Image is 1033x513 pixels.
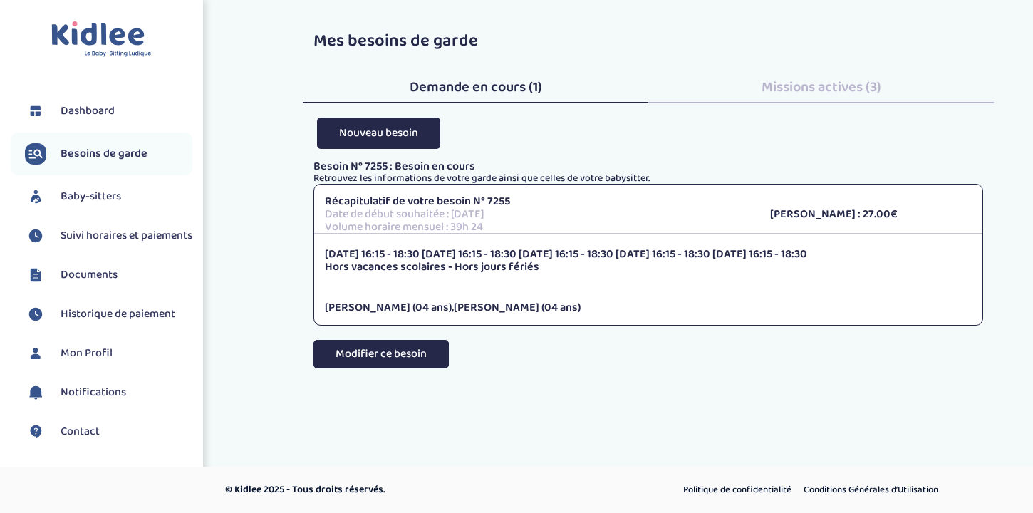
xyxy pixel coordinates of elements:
span: [PERSON_NAME] (04 ans) [325,299,452,316]
p: [PERSON_NAME] : 27.00€ [770,208,972,221]
span: Suivi horaires et paiements [61,227,192,244]
span: Mon Profil [61,345,113,362]
p: [DATE] 16:15 - 18:30 [DATE] 16:15 - 18:30 [DATE] 16:15 - 18:30 [DATE] 16:15 - 18:30 [DATE] 16:15 ... [325,248,972,261]
span: [PERSON_NAME] (04 ans) [454,299,581,316]
a: Modifier ce besoin [313,353,449,381]
img: documents.svg [25,264,46,286]
button: Modifier ce besoin [313,340,449,368]
p: Volume horaire mensuel : 39h 24 [325,221,749,234]
a: Politique de confidentialité [678,481,796,499]
p: Besoin N° 7255 : Besoin en cours [313,160,983,173]
p: Hors vacances scolaires - Hors jours fériés [325,261,972,274]
a: Dashboard [25,100,192,122]
a: Mon Profil [25,343,192,364]
img: suivihoraire.svg [25,304,46,325]
span: Mes besoins de garde [313,27,478,55]
span: Historique de paiement [61,306,175,323]
a: Besoins de garde [25,143,192,165]
img: babysitters.svg [25,186,46,207]
span: Contact [61,423,100,440]
p: Retrouvez les informations de votre garde ainsi que celles de votre babysitter. [313,173,983,184]
span: Missions actives (3) [762,76,881,98]
span: Baby-sitters [61,188,121,205]
a: Conditions Générales d’Utilisation [799,481,943,499]
a: Suivi horaires et paiements [25,225,192,247]
span: Besoins de garde [61,145,147,162]
a: Contact [25,421,192,442]
img: suivihoraire.svg [25,225,46,247]
img: notification.svg [25,382,46,403]
img: profil.svg [25,343,46,364]
a: Documents [25,264,192,286]
img: besoin.svg [25,143,46,165]
p: Date de début souhaitée : [DATE] [325,208,749,221]
img: dashboard.svg [25,100,46,122]
a: Baby-sitters [25,186,192,207]
a: Historique de paiement [25,304,192,325]
img: contact.svg [25,421,46,442]
span: Documents [61,266,118,284]
span: Notifications [61,384,126,401]
a: Notifications [25,382,192,403]
p: © Kidlee 2025 - Tous droits réservés. [225,482,577,497]
span: Dashboard [61,103,115,120]
p: , [325,301,972,314]
button: Nouveau besoin [317,118,440,148]
p: Récapitulatif de votre besoin N° 7255 [325,195,749,208]
img: logo.svg [51,21,152,58]
span: Demande en cours (1) [410,76,542,98]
